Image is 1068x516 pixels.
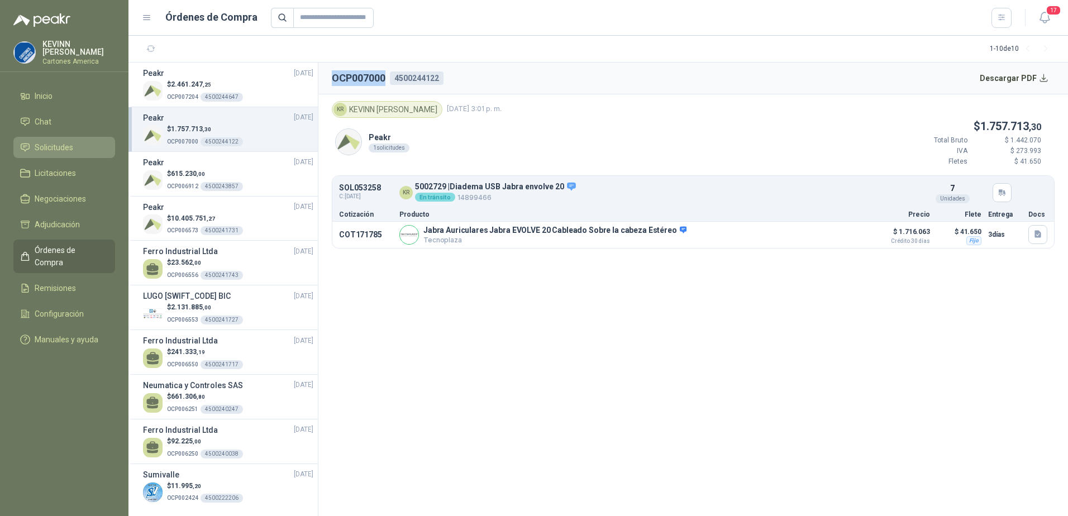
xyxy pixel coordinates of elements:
span: OCP006553 [167,317,198,323]
p: Docs [1028,211,1047,218]
p: $ 41.650 [937,225,981,238]
p: COT171785 [339,230,393,239]
p: IVA [900,146,967,156]
span: [DATE] [294,469,313,480]
a: Negociaciones [13,188,115,209]
img: Company Logo [143,170,163,190]
div: KEVINN [PERSON_NAME] [332,101,442,118]
p: $ 41.650 [974,156,1041,167]
span: OCP006251 [167,406,198,412]
p: Cartones America [42,58,115,65]
div: 1 solicitudes [369,144,409,152]
span: [DATE] 3:01 p. m. [447,104,502,114]
p: Precio [874,211,930,218]
p: Jabra Auriculares Jabra EVOLVE 20 Cableado Sobre la cabeza Estéreo [423,226,686,236]
a: Inicio [13,85,115,107]
p: Flete [937,211,981,218]
span: ,20 [193,483,201,489]
div: 4500241731 [201,226,243,235]
p: 3 días [988,228,1022,241]
p: Cotización [339,211,393,218]
span: Configuración [35,308,84,320]
span: ,00 [203,304,211,310]
span: 1.757.713 [980,120,1041,133]
a: Sumivalle[DATE] Company Logo$11.995,20OCP0024244500222206 [143,469,313,504]
span: Licitaciones [35,167,76,179]
span: 241.333 [171,348,205,356]
a: Peakr[DATE] Company Logo$10.405.751,27OCP0065734500241731 [143,201,313,236]
p: $ [900,118,1041,135]
span: 23.562 [171,259,201,266]
span: OCP006550 [167,361,198,367]
div: KR [399,186,413,199]
span: OCP002424 [167,495,198,501]
span: C: [DATE] [339,192,381,201]
span: 92.225 [171,437,201,445]
h3: Neumatica y Controles SAS [143,379,243,391]
span: [DATE] [294,424,313,435]
div: 4500244122 [390,71,444,85]
span: Crédito 30 días [874,238,930,244]
p: $ 1.716.063 [874,225,930,244]
h3: Ferro Industrial Ltda [143,245,218,257]
span: [DATE] [294,336,313,346]
span: 10.405.751 [171,214,215,222]
p: $ 1.442.070 [974,135,1041,146]
h3: Peakr [143,112,164,124]
a: Ferro Industrial Ltda[DATE] $241.333,19OCP0065504500241717 [143,335,313,370]
span: ,27 [207,216,215,222]
a: Peakr[DATE] Company Logo$1.757.713,30OCP0070004500244122 [143,112,313,147]
span: OCP006556 [167,272,198,278]
img: Company Logo [336,129,361,155]
span: 1.757.713 [171,125,211,133]
span: [DATE] [294,246,313,257]
span: 2.131.885 [171,303,211,311]
span: [DATE] [294,202,313,212]
span: [DATE] [294,112,313,123]
p: $ [167,481,243,491]
a: Órdenes de Compra [13,240,115,273]
h3: Peakr [143,156,164,169]
h3: Ferro Industrial Ltda [143,424,218,436]
span: OCP007204 [167,94,198,100]
span: Manuales y ayuda [35,333,98,346]
p: 14899466 [415,192,576,203]
span: Chat [35,116,51,128]
span: Negociaciones [35,193,86,205]
p: Peakr [369,131,409,144]
p: 7 [950,182,955,194]
div: 4500240247 [201,405,243,414]
img: Logo peakr [13,13,70,27]
h2: OCP007000 [332,70,385,86]
span: OCP006250 [167,451,198,457]
span: Inicio [35,90,53,102]
a: Peakr[DATE] Company Logo$615.230,00OCP0069124500243857 [143,156,313,192]
p: KEVINN [PERSON_NAME] [42,40,115,56]
img: Company Logo [400,226,418,244]
a: Peakr[DATE] Company Logo$2.461.247,25OCP0072044500244647 [143,67,313,102]
p: $ [167,79,243,90]
p: $ [167,391,243,402]
p: Tecnoplaza [423,236,686,244]
p: Total Bruto [900,135,967,146]
img: Company Logo [143,214,163,234]
a: Manuales y ayuda [13,329,115,350]
span: [DATE] [294,380,313,390]
p: Entrega [988,211,1022,218]
h3: LUGO [SWIFT_CODE] BIC [143,290,231,302]
button: 17 [1034,8,1055,28]
span: [DATE] [294,157,313,168]
p: $ 273.993 [974,146,1041,156]
p: $ [167,213,243,224]
span: OCP006573 [167,227,198,233]
div: 4500241717 [201,360,243,369]
h3: Sumivalle [143,469,179,481]
span: ,00 [193,260,201,266]
span: OCP007000 [167,138,198,145]
div: 4500241743 [201,271,243,280]
span: 2.461.247 [171,80,211,88]
span: 661.306 [171,393,205,400]
span: ,30 [1029,122,1041,132]
span: OCP006912 [167,183,198,189]
div: 4500243857 [201,182,243,191]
